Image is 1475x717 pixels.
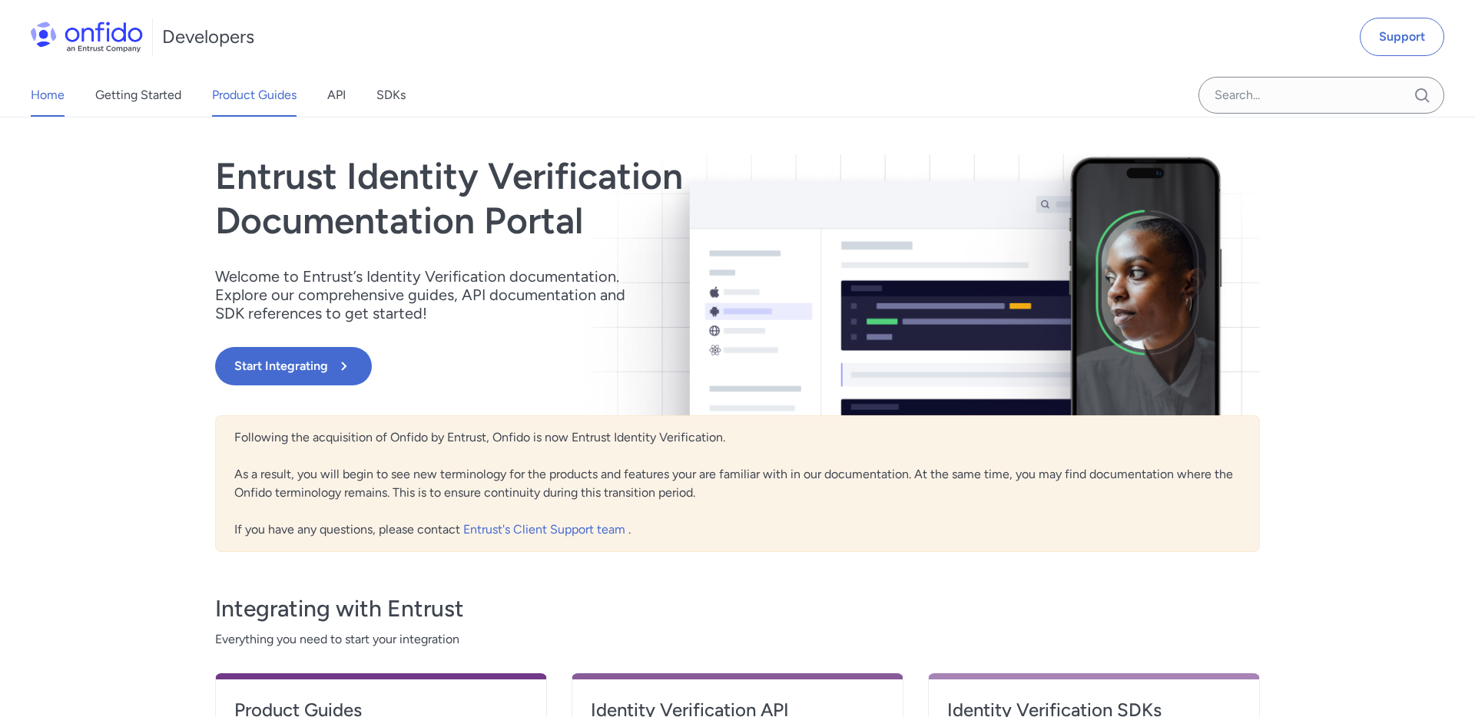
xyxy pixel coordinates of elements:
a: SDKs [376,74,406,117]
div: Following the acquisition of Onfido by Entrust, Onfido is now Entrust Identity Verification. As a... [215,415,1260,552]
a: Product Guides [212,74,297,117]
button: Start Integrating [215,347,372,385]
a: Getting Started [95,74,181,117]
a: Support [1360,18,1444,56]
a: Entrust's Client Support team [463,522,628,537]
input: Onfido search input field [1198,77,1444,114]
a: Home [31,74,65,117]
h1: Developers [162,25,254,49]
a: Start Integrating [215,347,946,385]
span: Everything you need to start your integration [215,630,1260,649]
h3: Integrating with Entrust [215,593,1260,624]
p: Welcome to Entrust’s Identity Verification documentation. Explore our comprehensive guides, API d... [215,267,645,322]
a: API [327,74,346,117]
h1: Entrust Identity Verification Documentation Portal [215,154,946,243]
img: Onfido Logo [31,21,143,52]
